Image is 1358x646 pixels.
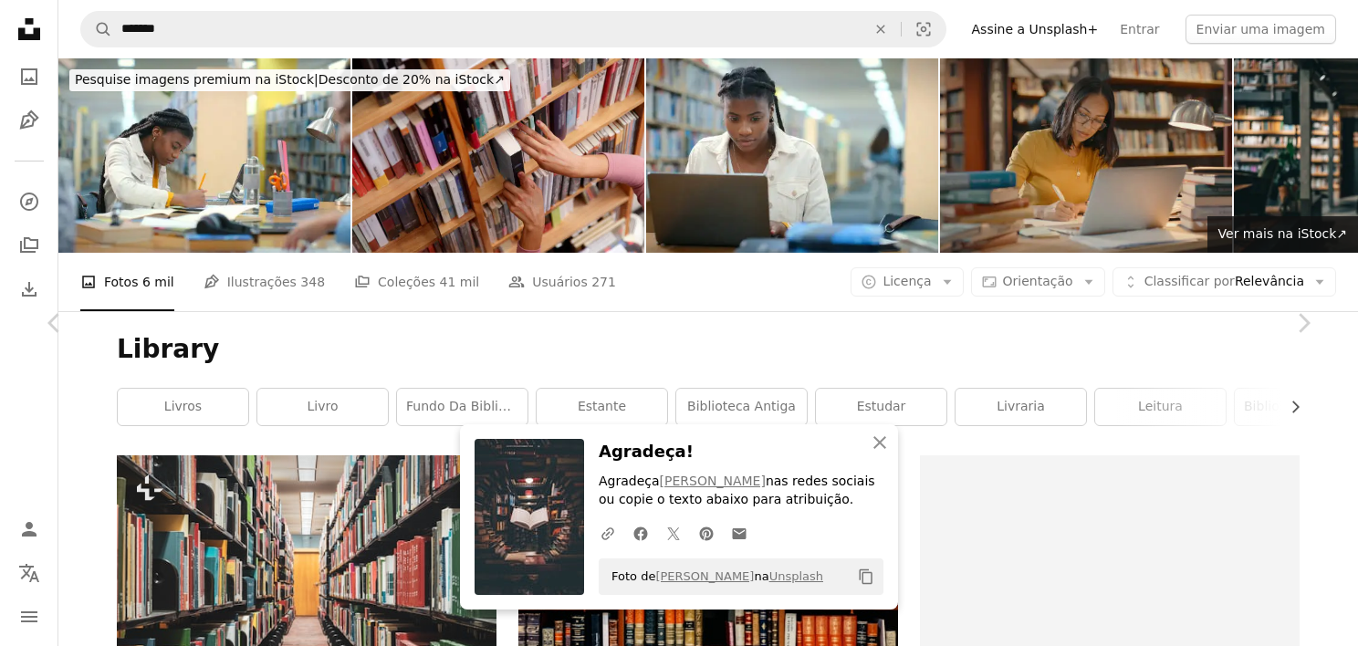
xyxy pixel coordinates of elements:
[861,12,901,47] button: Limpar
[300,272,325,292] span: 348
[204,253,325,311] a: Ilustrações 348
[11,511,47,547] a: Entrar / Cadastrar-se
[956,389,1086,425] a: livraria
[902,12,945,47] button: Pesquisa visual
[599,439,883,465] h3: Agradeça!
[676,389,807,425] a: biblioteca antiga
[508,253,616,311] a: Usuários 271
[11,599,47,635] button: Menu
[883,274,931,288] span: Licença
[1144,273,1304,291] span: Relevância
[117,573,496,589] a: uma longa fila de livros em uma biblioteca
[1218,226,1347,241] span: Ver mais na iStock ↗
[591,272,616,292] span: 271
[11,555,47,591] button: Idioma
[440,272,480,292] span: 41 mil
[940,58,1232,253] img: Jovem usando um laptop para fazer pesquisas na internet. Mulher trabalhando em um projeto. Mulher...
[851,561,882,592] button: Copiar para a área de transferência
[352,58,644,253] img: bookstore
[118,389,248,425] a: livros
[624,515,657,551] a: Compartilhar no Facebook
[723,515,756,551] a: Compartilhar por e-mail
[1113,267,1336,297] button: Classificar porRelevância
[1144,274,1235,288] span: Classificar por
[655,569,754,583] a: [PERSON_NAME]
[1248,235,1358,411] a: Próximo
[1109,15,1170,44] a: Entrar
[81,12,112,47] button: Pesquise na Unsplash
[646,58,938,253] img: Mulher negra, estudante e laptop na biblioteca para educação, pesquisa ou estudo na escola. Menin...
[660,474,766,488] a: [PERSON_NAME]
[816,389,946,425] a: estudar
[1186,15,1336,44] button: Enviar uma imagem
[851,267,963,297] button: Licença
[397,389,528,425] a: fundo da biblioteca
[1207,216,1358,253] a: Ver mais na iStock↗
[58,58,521,102] a: Pesquise imagens premium na iStock|Desconto de 20% na iStock↗
[80,11,946,47] form: Pesquise conteúdo visual em todo o site
[11,58,47,95] a: Fotos
[354,253,479,311] a: Coleções 41 mil
[11,227,47,264] a: Coleções
[971,267,1105,297] button: Orientação
[537,389,667,425] a: estante
[1095,389,1226,425] a: leitura
[1003,274,1073,288] span: Orientação
[75,72,319,87] span: Pesquise imagens premium na iStock |
[117,333,1300,366] h1: Library
[769,569,823,583] a: Unsplash
[69,69,510,91] div: Desconto de 20% na iStock ↗
[961,15,1110,44] a: Assine a Unsplash+
[58,58,350,253] img: Escrita, estudo e caderno com mulher na biblioteca para pesquisa universitária, educação e tese d...
[11,102,47,139] a: Ilustrações
[257,389,388,425] a: livro
[657,515,690,551] a: Compartilhar no Twitter
[599,473,883,509] p: Agradeça nas redes sociais ou copie o texto abaixo para atribuição.
[11,183,47,220] a: Explorar
[690,515,723,551] a: Compartilhar no Pinterest
[602,562,823,591] span: Foto de na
